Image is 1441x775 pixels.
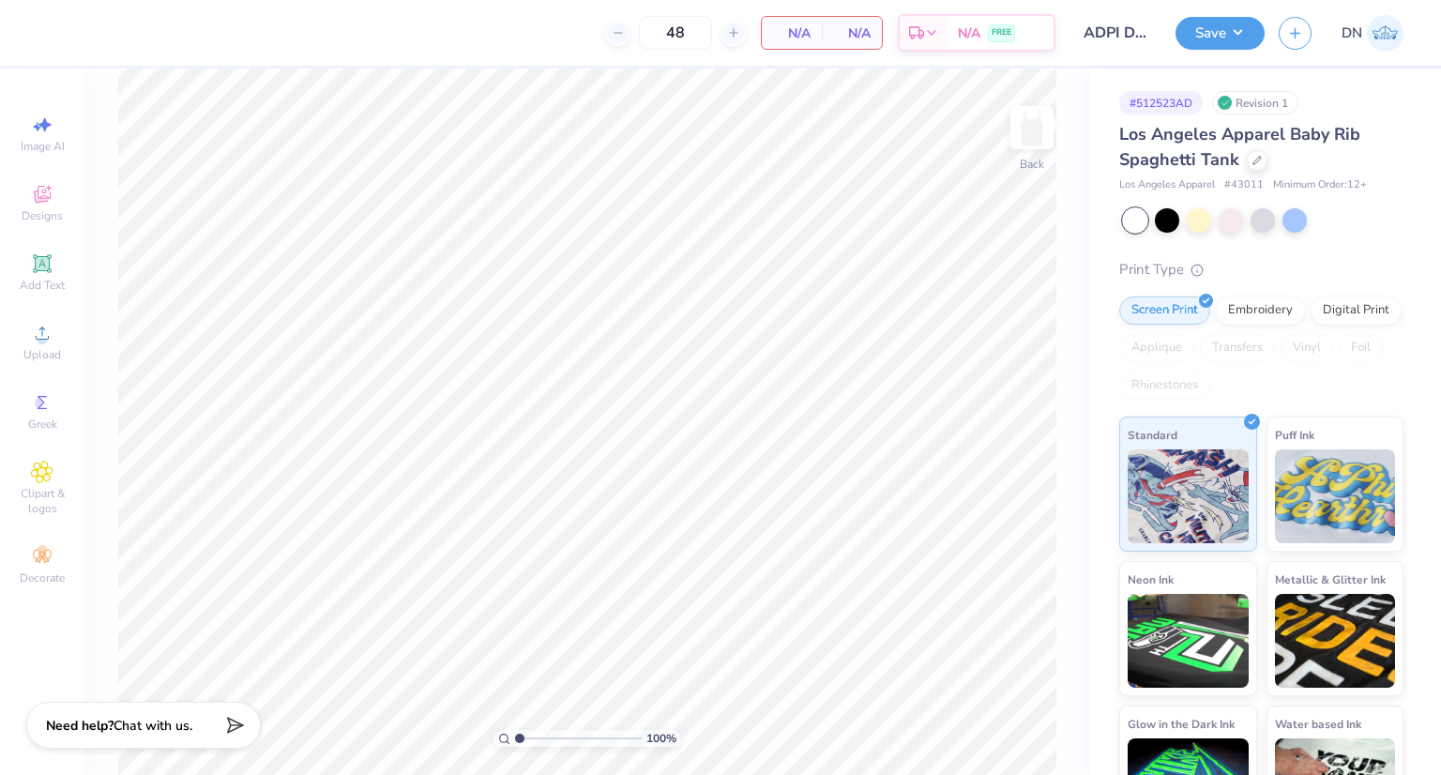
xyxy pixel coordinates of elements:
[20,570,65,585] span: Decorate
[1342,15,1403,52] a: DN
[20,278,65,293] span: Add Text
[1013,109,1051,146] img: Back
[21,139,65,154] span: Image AI
[1128,594,1249,688] img: Neon Ink
[1176,17,1265,50] button: Save
[1339,334,1383,362] div: Foil
[22,208,63,223] span: Designs
[9,486,75,516] span: Clipart & logos
[1119,177,1215,193] span: Los Angeles Apparel
[1069,14,1161,52] input: Untitled Design
[773,23,811,43] span: N/A
[1119,334,1194,362] div: Applique
[28,417,57,432] span: Greek
[1275,570,1386,589] span: Metallic & Glitter Ink
[1128,449,1249,543] img: Standard
[1275,714,1361,734] span: Water based Ink
[23,347,61,362] span: Upload
[1216,296,1305,325] div: Embroidery
[1128,570,1174,589] span: Neon Ink
[1200,334,1275,362] div: Transfers
[1275,594,1396,688] img: Metallic & Glitter Ink
[46,717,114,735] strong: Need help?
[1342,23,1362,44] span: DN
[646,730,676,747] span: 100 %
[958,23,980,43] span: N/A
[1311,296,1402,325] div: Digital Print
[1119,259,1403,281] div: Print Type
[833,23,871,43] span: N/A
[992,26,1011,39] span: FREE
[1128,714,1235,734] span: Glow in the Dark Ink
[1119,372,1210,400] div: Rhinestones
[1020,156,1044,173] div: Back
[1119,91,1203,114] div: # 512523AD
[1273,177,1367,193] span: Minimum Order: 12 +
[1281,334,1333,362] div: Vinyl
[1119,123,1360,171] span: Los Angeles Apparel Baby Rib Spaghetti Tank
[639,16,712,50] input: – –
[114,717,192,735] span: Chat with us.
[1367,15,1403,52] img: Danielle Newport
[1275,425,1314,445] span: Puff Ink
[1212,91,1298,114] div: Revision 1
[1275,449,1396,543] img: Puff Ink
[1224,177,1264,193] span: # 43011
[1119,296,1210,325] div: Screen Print
[1128,425,1177,445] span: Standard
